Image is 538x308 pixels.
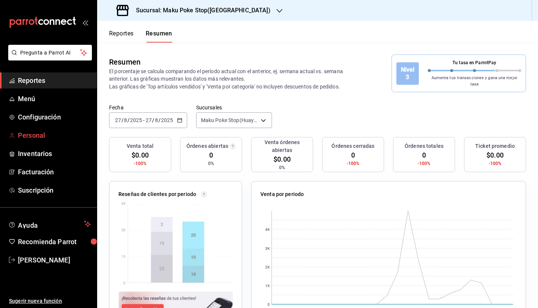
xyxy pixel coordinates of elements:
[130,117,142,123] input: ----
[486,150,504,160] span: $0.00
[331,142,374,150] h3: Órdenes cerradas
[279,164,285,171] span: 0%
[18,167,91,177] span: Facturación
[109,105,187,110] label: Fecha
[489,160,502,167] span: -100%
[145,117,152,123] input: --
[209,150,213,160] span: 0
[130,6,270,15] h3: Sucursal: Maku Poke Stop([GEOGRAPHIC_DATA])
[132,150,149,160] span: $0.00
[265,265,270,269] text: 2K
[18,220,81,228] span: Ayuda
[146,30,172,43] button: Resumen
[273,154,291,164] span: $0.00
[475,142,515,150] h3: Ticket promedio
[18,149,91,159] span: Inventarios
[5,54,92,62] a: Pregunta a Parrot AI
[115,117,121,123] input: --
[186,142,228,150] h3: Órdenes abiertas
[428,59,522,66] p: Tu tasa en ParrotPay
[109,30,172,43] div: navigation tabs
[18,237,91,247] span: Recomienda Parrot
[124,117,127,123] input: --
[143,117,145,123] span: -
[109,56,140,68] div: Resumen
[254,139,310,154] h3: Venta órdenes abiertas
[134,160,147,167] span: -100%
[265,227,270,231] text: 4K
[208,160,214,167] span: 0%
[265,284,270,288] text: 1K
[158,117,161,123] span: /
[347,160,360,167] span: -100%
[428,75,522,87] p: Aumenta tus transacciones y gana una mejor tasa
[268,302,270,307] text: 0
[201,116,258,124] span: Maku Poke Stop(Huayacan)
[18,130,91,140] span: Personal
[418,160,431,167] span: -100%
[161,117,173,123] input: ----
[265,246,270,251] text: 3K
[9,297,91,305] span: Sugerir nueva función
[18,255,91,265] span: [PERSON_NAME]
[127,117,130,123] span: /
[18,94,91,104] span: Menú
[20,49,80,57] span: Pregunta a Parrot AI
[196,105,272,110] label: Sucursales
[109,30,134,43] button: Reportes
[82,19,88,25] button: open_drawer_menu
[422,150,426,160] span: 0
[121,117,124,123] span: /
[18,185,91,195] span: Suscripción
[8,45,92,60] button: Pregunta a Parrot AI
[127,142,154,150] h3: Venta total
[155,117,158,123] input: --
[109,68,352,90] p: El porcentaje se calcula comparando el período actual con el anterior, ej. semana actual vs. sema...
[18,112,91,122] span: Configuración
[405,142,443,150] h3: Órdenes totales
[18,75,91,85] span: Reportes
[260,190,304,198] p: Venta por periodo
[152,117,154,123] span: /
[351,150,355,160] span: 0
[118,190,196,198] p: Reseñas de clientes por periodo
[396,62,419,85] div: Nivel 3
